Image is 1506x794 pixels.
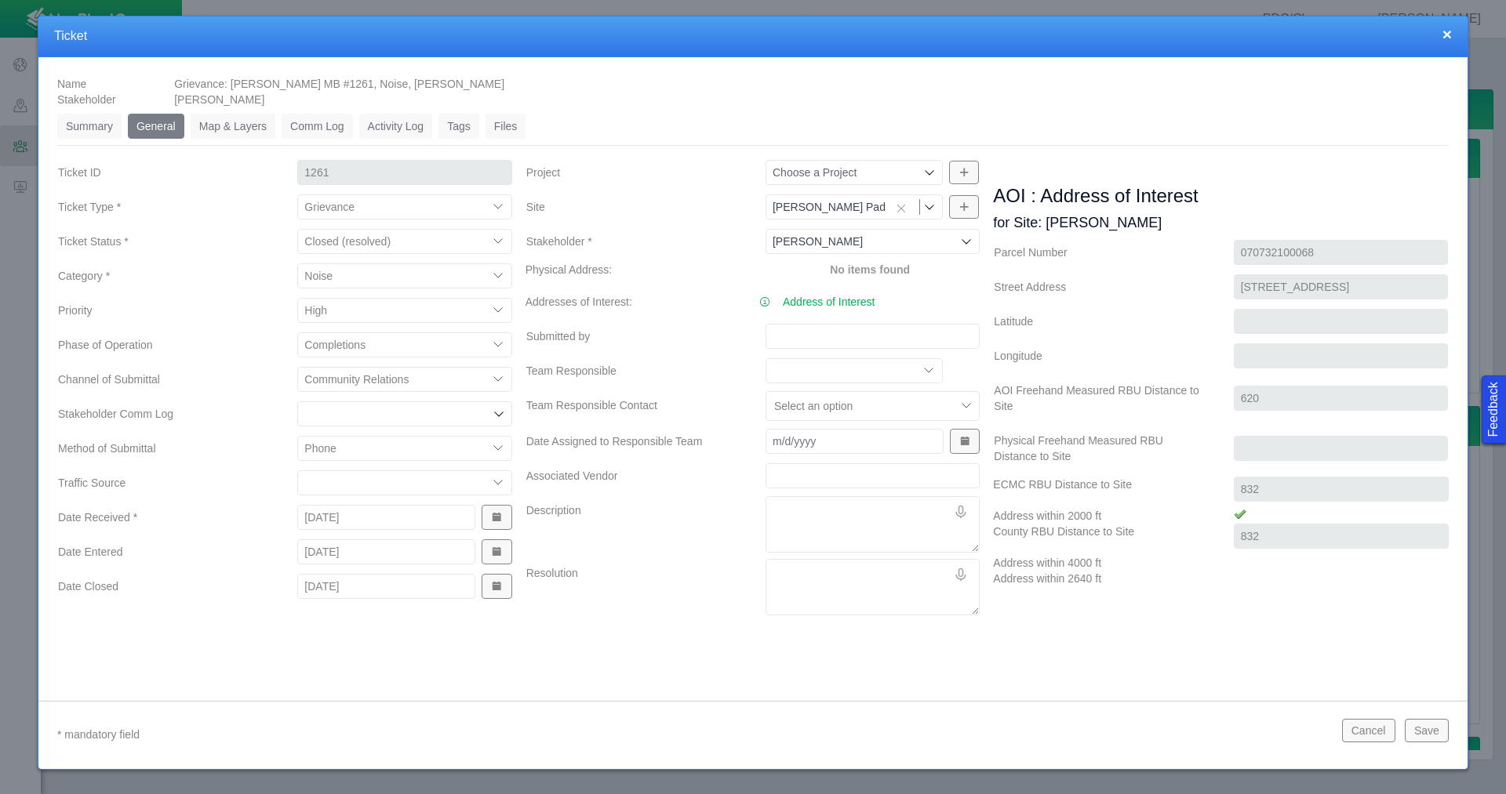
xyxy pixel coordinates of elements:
span: Name [57,78,86,90]
span: Address within 2640 ft [993,572,1101,585]
span: ECMC RBU Distance to Site [993,478,1132,491]
li: View more address information Address of Interest [759,294,980,310]
label: Date Received * [45,503,285,531]
a: General [128,114,184,139]
label: Priority [45,296,285,324]
label: Date Assigned to Responsible Team [514,427,753,455]
label: Ticket Status * [45,227,285,256]
a: Activity Log [359,114,433,139]
span: Address within 4000 ft [993,557,1101,569]
button: Show Date Picker [950,429,980,454]
button: Save [1405,719,1449,742]
label: Description [514,496,753,553]
a: Comm Log [282,114,352,139]
label: Longitude [981,342,1220,370]
span: Grievance: [PERSON_NAME] MB #1261, Noise, [PERSON_NAME] [174,78,504,90]
label: Site [514,193,753,221]
a: Summary [57,114,122,139]
label: Stakeholder * [514,227,753,256]
p: * mandatory field [57,725,1330,745]
a: Tags [438,114,479,139]
button: Clear selection [891,201,911,215]
button: close [1442,26,1452,42]
a: Map & Layers [191,114,275,139]
label: Parcel Number [981,238,1220,266]
input: m/d/yyyy [766,429,944,454]
button: Show Date Picker [482,539,511,564]
h3: AOI : Address of Interest [993,183,1449,208]
span: Physical Address: [526,263,613,276]
label: Ticket ID [45,158,285,187]
label: Project [514,158,753,187]
label: Phase of Operation [45,331,285,359]
label: Physical Freehand Measured RBU Distance to Site [981,426,1220,470]
input: m/d/yyyy [297,574,475,599]
h4: Ticket [54,28,1452,45]
label: Team Responsible [514,357,753,385]
span: Stakeholder [57,93,116,106]
label: Traffic Source [45,469,285,497]
h4: for Site: [PERSON_NAME] [993,214,1449,232]
label: Submitted by [514,322,753,350]
label: AOI Freehand Measured RBU Distance to Site [981,376,1220,420]
input: m/d/yyyy [297,539,475,564]
label: Street Address [981,273,1220,301]
button: Show Date Picker [482,574,511,599]
span: County RBU Distance to Site [993,525,1134,538]
label: Associated Vendor [514,462,753,490]
span: Addresses of Interest: [526,295,632,308]
button: Show Date Picker [482,505,511,530]
img: ExcelImporter$Images$tick.png [1234,508,1246,520]
span: Address within 2000 ft [993,509,1101,522]
label: Resolution [514,559,753,615]
a: Files [486,114,526,139]
label: Ticket Type * [45,193,285,221]
label: Stakeholder Comm Log [45,400,285,428]
label: Category * [45,262,285,290]
a: Address of Interest [783,294,875,310]
button: Cancel [1342,719,1395,742]
label: Date Entered [45,538,285,566]
a: View more address information [759,294,770,310]
label: Method of Submittal [45,434,285,462]
span: [PERSON_NAME] [174,93,264,106]
label: No items found [830,262,910,277]
input: m/d/yyyy [297,505,475,530]
label: Channel of Submittal [45,365,285,393]
label: Team Responsible Contact [514,391,753,421]
label: Latitude [981,307,1220,335]
label: Date Closed [45,572,285,600]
